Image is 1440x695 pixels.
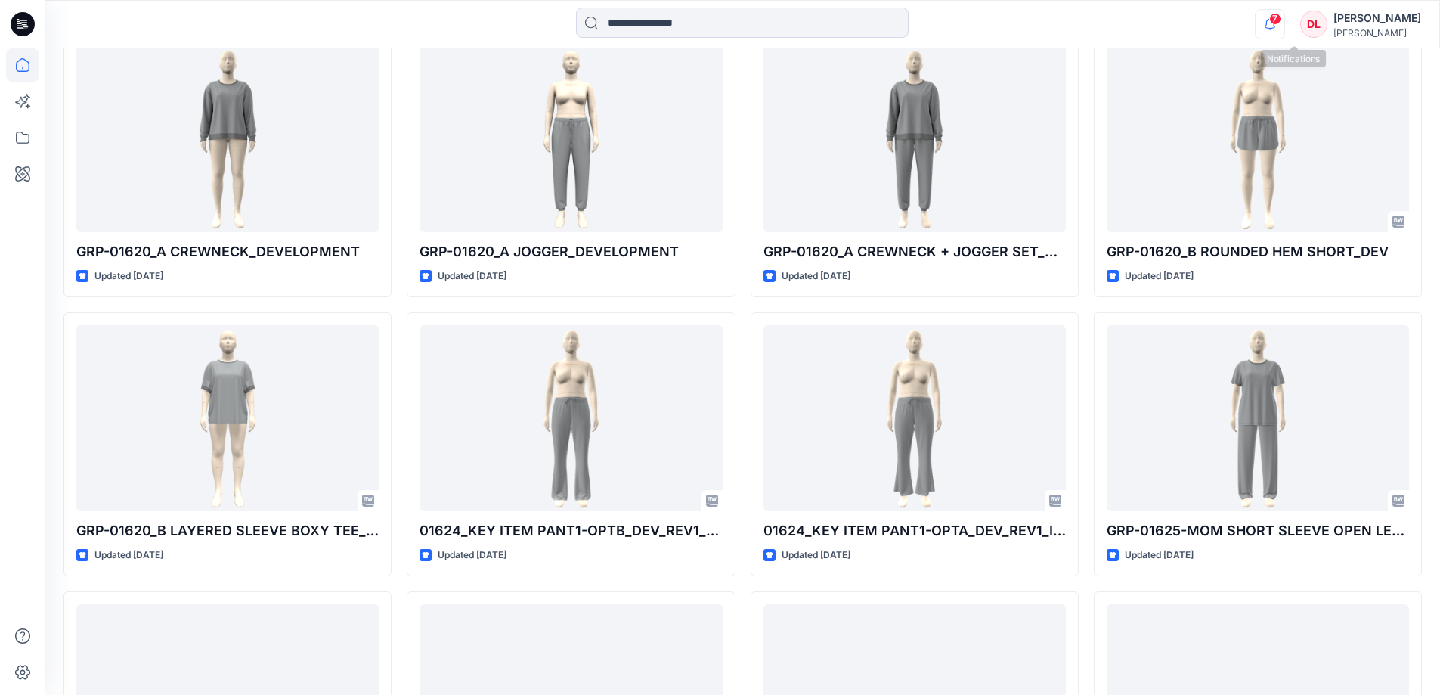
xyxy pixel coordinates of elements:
[782,268,850,284] p: Updated [DATE]
[438,268,506,284] p: Updated [DATE]
[1269,13,1281,25] span: 7
[763,241,1066,262] p: GRP-01620_A CREWNECK + JOGGER SET_DEVELOPMENT
[420,241,722,262] p: GRP-01620_A JOGGER_DEVELOPMENT
[763,325,1066,512] a: 01624_KEY ITEM PANT1-OPTA_DEV_REV1_IN SEAM-27
[1333,9,1421,27] div: [PERSON_NAME]
[76,45,379,232] a: GRP-01620_A CREWNECK_DEVELOPMENT
[94,268,163,284] p: Updated [DATE]
[76,520,379,541] p: GRP-01620_B LAYERED SLEEVE BOXY TEE_DEV
[1107,520,1409,541] p: GRP-01625-MOM SHORT SLEEVE OPEN LEG_DEV_REV1
[1107,45,1409,232] a: GRP-01620_B ROUNDED HEM SHORT_DEV
[782,548,850,563] p: Updated [DATE]
[1125,548,1194,563] p: Updated [DATE]
[1333,27,1421,39] div: [PERSON_NAME]
[763,45,1066,232] a: GRP-01620_A CREWNECK + JOGGER SET_DEVELOPMENT
[420,520,722,541] p: 01624_KEY ITEM PANT1-OPTB_DEV_REV1_IN SEAM-29
[1125,268,1194,284] p: Updated [DATE]
[1107,325,1409,512] a: GRP-01625-MOM SHORT SLEEVE OPEN LEG_DEV_REV1
[420,325,722,512] a: 01624_KEY ITEM PANT1-OPTB_DEV_REV1_IN SEAM-29
[76,241,379,262] p: GRP-01620_A CREWNECK_DEVELOPMENT
[438,548,506,563] p: Updated [DATE]
[763,520,1066,541] p: 01624_KEY ITEM PANT1-OPTA_DEV_REV1_IN SEAM-27
[76,325,379,512] a: GRP-01620_B LAYERED SLEEVE BOXY TEE_DEV
[1300,11,1327,38] div: DL
[1107,241,1409,262] p: GRP-01620_B ROUNDED HEM SHORT_DEV
[94,548,163,563] p: Updated [DATE]
[420,45,722,232] a: GRP-01620_A JOGGER_DEVELOPMENT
